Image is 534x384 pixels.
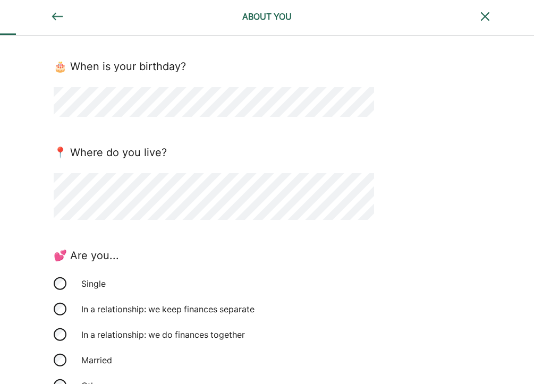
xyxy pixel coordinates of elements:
div: Single [75,271,181,296]
div: 🎂 When is your birthday? [54,58,186,74]
div: 💕 Are you... [54,248,119,263]
div: In a relationship: we keep finances separate [75,296,261,322]
div: 📍 Where do you live? [54,144,167,160]
div: Married [75,347,181,373]
div: ABOUT YOU [193,10,341,23]
div: In a relationship: we do finances together [75,322,251,347]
